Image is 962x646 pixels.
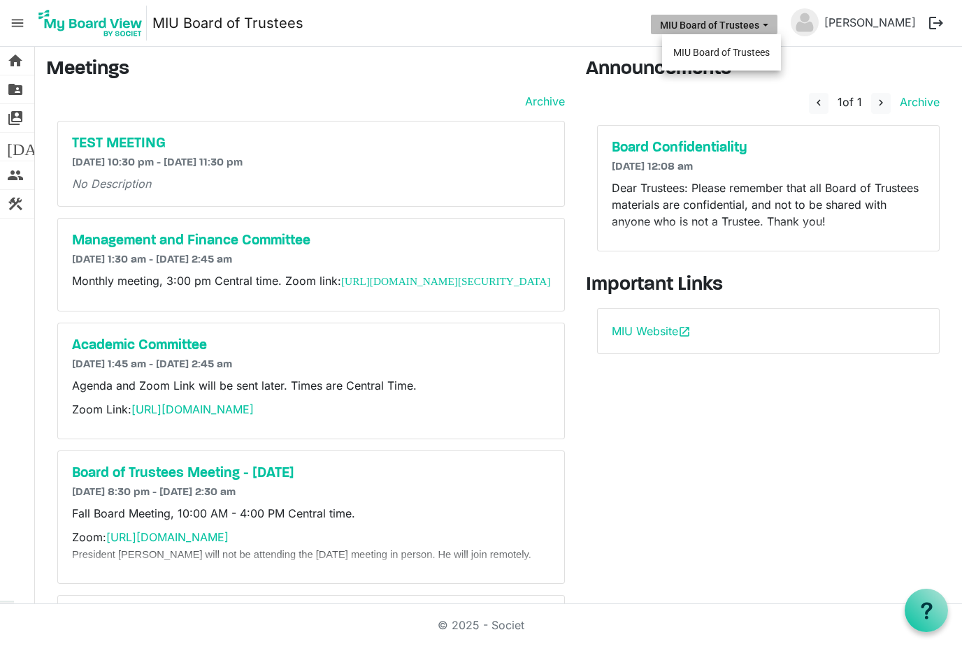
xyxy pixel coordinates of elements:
[7,190,24,218] span: construction
[875,96,887,109] span: navigate_next
[812,96,825,109] span: navigate_before
[7,161,24,189] span: people
[612,179,925,230] p: Dear Trustees: Please remember that all Board of Trustees materials are confidential, and not to ...
[871,93,891,114] button: navigate_next
[662,40,781,65] li: MIU Board of Trustees
[791,8,819,36] img: no-profile-picture.svg
[72,358,550,372] h6: [DATE] 1:45 am - [DATE] 2:45 am
[838,95,862,109] span: of 1
[72,377,550,394] p: Agenda and Zoom Link will be sent later. Times are Central Time.
[72,135,550,152] a: TEST MEETING
[72,505,550,522] p: Fall Board Meeting, 10:00 AM - 4:00 PM Central time.
[921,8,951,38] button: logout
[72,549,531,560] span: President [PERSON_NAME] will not be attending the [DATE] meeting in person. He will join remotely.
[72,233,550,249] a: Management and Finance Committee
[7,133,61,161] span: [DATE]
[519,93,565,110] a: Archive
[651,15,777,34] button: MIU Board of Trustees dropdownbutton
[72,465,550,482] a: Board of Trustees Meeting - [DATE]
[586,58,951,82] h3: Announcements
[131,402,254,416] a: [URL][DOMAIN_NAME]
[838,95,842,109] span: 1
[72,175,550,192] p: No Description
[612,324,691,338] a: MIU Websiteopen_in_new
[46,58,565,82] h3: Meetings
[438,618,524,632] a: © 2025 - Societ
[4,10,31,36] span: menu
[72,337,550,354] a: Academic Committee
[34,6,147,41] img: My Board View Logo
[809,93,828,114] button: navigate_before
[72,529,550,562] p: Zoom:
[586,274,951,298] h3: Important Links
[152,9,303,37] a: MIU Board of Trustees
[72,402,254,416] span: Zoom Link:
[612,140,925,156] a: Board Confidentiality
[72,272,550,290] p: Monthly meeting, 3:00 pm Central time. Zoom link:
[72,254,550,267] h6: [DATE] 1:30 am - [DATE] 2:45 am
[72,486,550,499] h6: [DATE] 8:30 pm - [DATE] 2:30 am
[34,6,152,41] a: My Board View Logo
[72,156,550,170] h6: [DATE] 10:30 pm - [DATE] 11:30 pm
[819,8,921,36] a: [PERSON_NAME]
[894,95,940,109] a: Archive
[7,47,24,75] span: home
[612,161,693,172] span: [DATE] 12:08 am
[106,530,229,544] a: [URL][DOMAIN_NAME]
[7,75,24,103] span: folder_shared
[678,325,691,338] span: open_in_new
[341,275,550,287] a: [URL][DOMAIN_NAME][SECURITY_DATA]
[7,104,24,132] span: switch_account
